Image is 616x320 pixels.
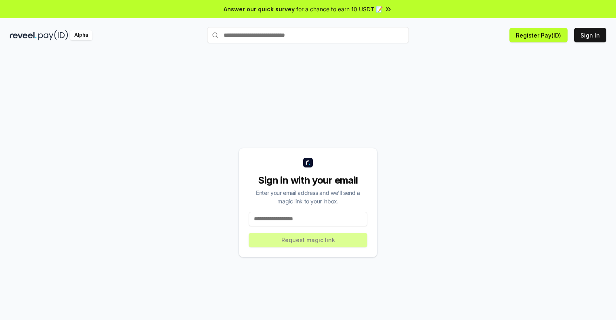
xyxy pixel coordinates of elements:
div: Enter your email address and we’ll send a magic link to your inbox. [249,188,367,205]
img: pay_id [38,30,68,40]
img: reveel_dark [10,30,37,40]
span: for a chance to earn 10 USDT 📝 [296,5,383,13]
div: Alpha [70,30,92,40]
div: Sign in with your email [249,174,367,187]
button: Sign In [574,28,606,42]
button: Register Pay(ID) [509,28,568,42]
span: Answer our quick survey [224,5,295,13]
img: logo_small [303,158,313,167]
